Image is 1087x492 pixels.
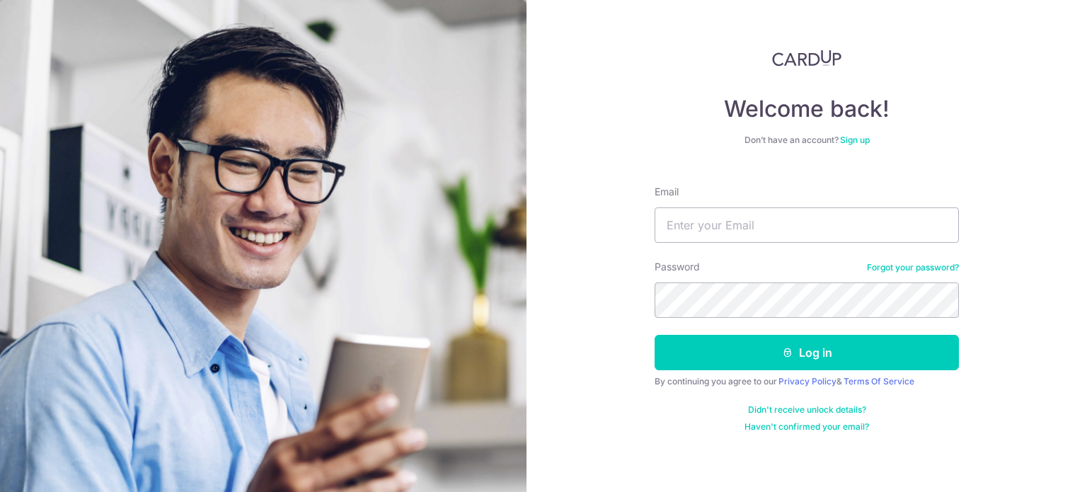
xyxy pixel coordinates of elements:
[655,376,959,387] div: By continuing you agree to our &
[844,376,914,387] a: Terms Of Service
[655,135,959,146] div: Don’t have an account?
[655,207,959,243] input: Enter your Email
[655,95,959,123] h4: Welcome back!
[867,262,959,273] a: Forgot your password?
[744,421,869,433] a: Haven't confirmed your email?
[778,376,836,387] a: Privacy Policy
[840,135,870,145] a: Sign up
[655,260,700,274] label: Password
[655,185,679,199] label: Email
[655,335,959,370] button: Log in
[772,50,841,67] img: CardUp Logo
[748,404,866,416] a: Didn't receive unlock details?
